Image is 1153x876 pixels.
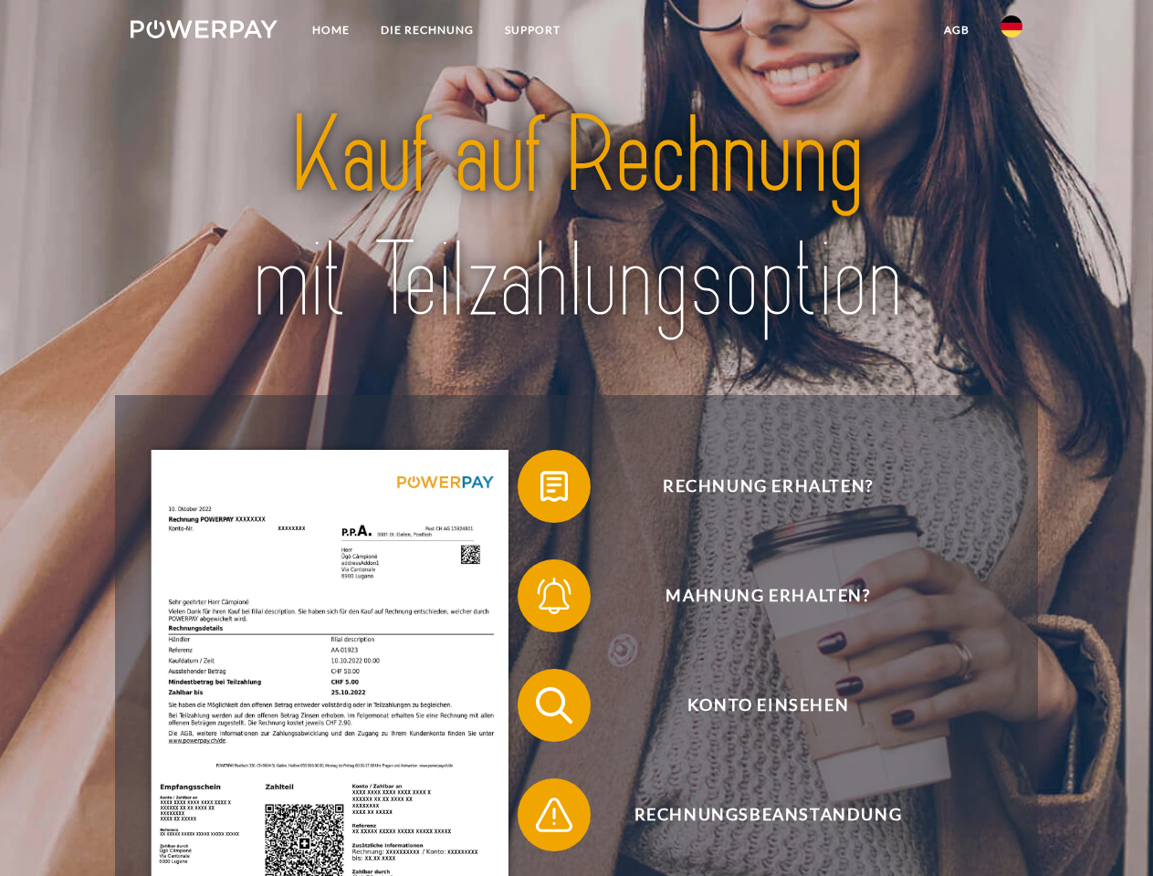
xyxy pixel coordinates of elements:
a: SUPPORT [489,14,576,47]
button: Mahnung erhalten? [518,559,992,632]
img: logo-powerpay-white.svg [131,20,278,38]
img: title-powerpay_de.svg [174,88,979,349]
img: qb_search.svg [531,683,577,728]
button: Konto einsehen [518,669,992,742]
img: qb_bill.svg [531,464,577,509]
a: agb [928,14,985,47]
a: DIE RECHNUNG [365,14,489,47]
span: Rechnungsbeanstandung [544,778,991,851]
img: qb_warning.svg [531,792,577,838]
span: Konto einsehen [544,669,991,742]
button: Rechnungsbeanstandung [518,778,992,851]
a: Home [297,14,365,47]
span: Rechnung erhalten? [544,450,991,523]
span: Mahnung erhalten? [544,559,991,632]
img: qb_bell.svg [531,573,577,619]
img: de [1001,16,1022,37]
button: Rechnung erhalten? [518,450,992,523]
